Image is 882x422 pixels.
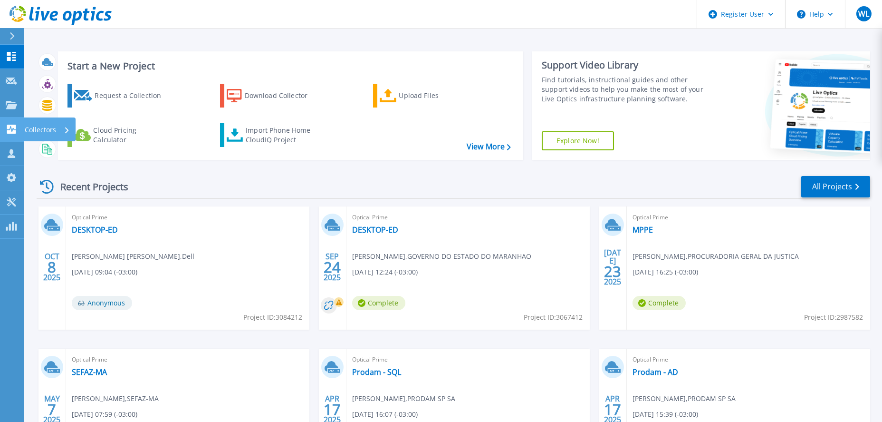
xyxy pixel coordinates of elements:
[352,251,531,262] span: [PERSON_NAME] , GOVERNO DO ESTADO DO MARANHAO
[352,393,455,404] span: [PERSON_NAME] , PRODAM SP SA
[48,263,56,271] span: 8
[542,75,714,104] div: Find tutorials, instructional guides and other support videos to help you make the most of your L...
[72,409,137,420] span: [DATE] 07:59 (-03:00)
[633,367,678,377] a: Prodam - AD
[467,142,511,151] a: View More
[352,212,584,223] span: Optical Prime
[801,176,870,197] a: All Projects
[67,61,510,71] h3: Start a New Project
[352,296,405,310] span: Complete
[633,212,864,223] span: Optical Prime
[542,131,614,150] a: Explore Now!
[352,354,584,365] span: Optical Prime
[804,312,863,323] span: Project ID: 2987582
[633,225,653,235] a: MPPE
[95,86,171,105] div: Request a Collection
[352,409,418,420] span: [DATE] 16:07 (-03:00)
[858,10,869,18] span: WL
[324,405,341,413] span: 17
[93,126,169,145] div: Cloud Pricing Calculator
[542,59,714,71] div: Support Video Library
[524,312,583,323] span: Project ID: 3067412
[352,367,401,377] a: Prodam - SQL
[604,250,622,285] div: [DATE] 2025
[633,409,698,420] span: [DATE] 15:39 (-03:00)
[72,354,304,365] span: Optical Prime
[37,175,141,198] div: Recent Projects
[72,296,132,310] span: Anonymous
[352,225,398,235] a: DESKTOP-ED
[604,267,621,275] span: 23
[323,250,341,285] div: SEP 2025
[72,251,194,262] span: [PERSON_NAME] [PERSON_NAME] , Dell
[352,267,418,277] span: [DATE] 12:24 (-03:00)
[633,267,698,277] span: [DATE] 16:25 (-03:00)
[324,263,341,271] span: 24
[373,84,479,108] a: Upload Files
[633,296,686,310] span: Complete
[72,212,304,223] span: Optical Prime
[43,250,61,285] div: OCT 2025
[67,84,173,108] a: Request a Collection
[245,86,321,105] div: Download Collector
[399,86,475,105] div: Upload Files
[72,393,159,404] span: [PERSON_NAME] , SEFAZ-MA
[243,312,302,323] span: Project ID: 3084212
[633,354,864,365] span: Optical Prime
[633,251,799,262] span: [PERSON_NAME] , PROCURADORIA GERAL DA JUSTICA
[246,126,320,145] div: Import Phone Home CloudIQ Project
[48,405,56,413] span: 7
[604,405,621,413] span: 17
[25,118,56,142] p: Collectors
[72,267,137,277] span: [DATE] 09:04 (-03:00)
[633,393,736,404] span: [PERSON_NAME] , PRODAM SP SA
[72,367,107,377] a: SEFAZ-MA
[220,84,326,108] a: Download Collector
[72,225,118,235] a: DESKTOP-ED
[67,123,173,147] a: Cloud Pricing Calculator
